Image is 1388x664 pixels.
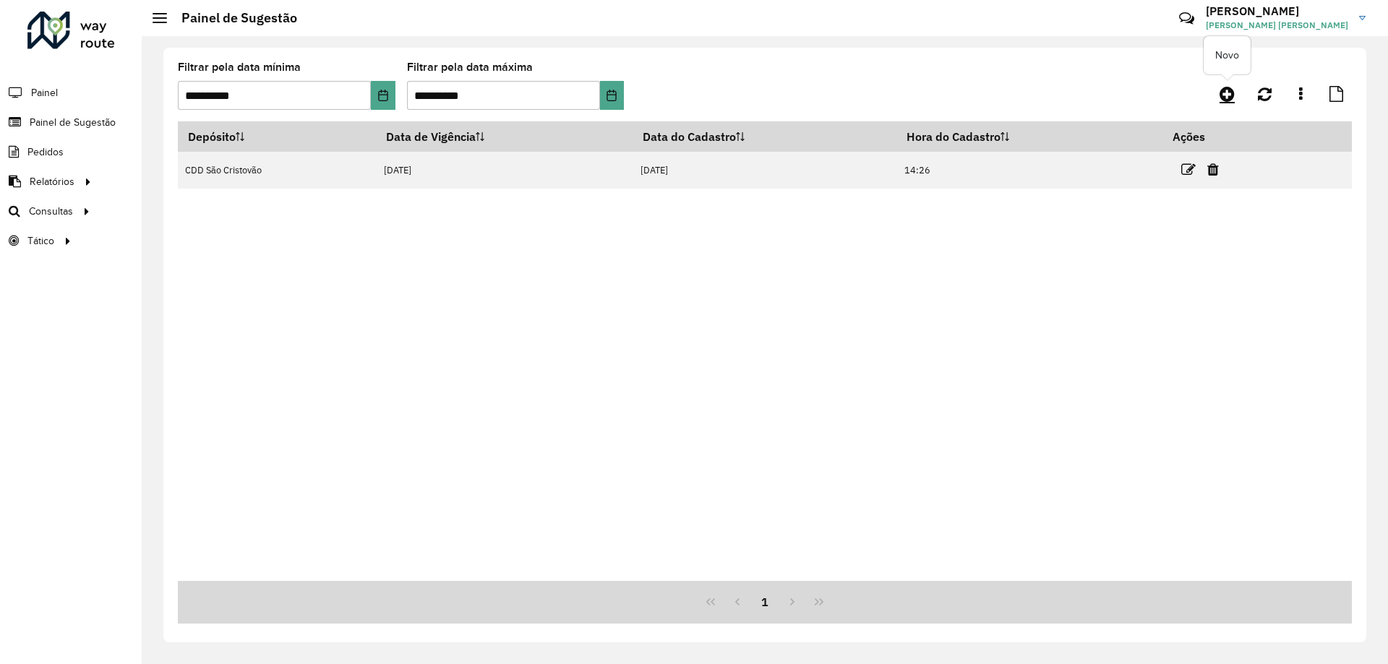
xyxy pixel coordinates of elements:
h2: Painel de Sugestão [167,10,297,26]
button: Choose Date [371,81,395,110]
a: Editar [1181,160,1196,179]
th: Ações [1162,121,1249,152]
th: Hora do Cadastro [897,121,1163,152]
th: Depósito [178,121,377,152]
span: [PERSON_NAME] [PERSON_NAME] [1206,19,1348,32]
td: 14:26 [897,152,1163,189]
td: CDD São Cristovão [178,152,377,189]
span: Pedidos [27,145,64,160]
span: Consultas [29,204,73,219]
th: Data do Cadastro [633,121,897,152]
th: Data de Vigência [377,121,633,152]
span: Relatórios [30,174,74,189]
h3: [PERSON_NAME] [1206,4,1348,18]
label: Filtrar pela data máxima [407,59,533,76]
td: [DATE] [633,152,897,189]
label: Filtrar pela data mínima [178,59,301,76]
button: 1 [751,588,779,616]
button: Choose Date [600,81,624,110]
span: Tático [27,233,54,249]
div: Novo [1204,36,1251,74]
a: Contato Rápido [1171,3,1202,34]
span: Painel de Sugestão [30,115,116,130]
td: [DATE] [377,152,633,189]
span: Painel [31,85,58,100]
a: Excluir [1207,160,1219,179]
